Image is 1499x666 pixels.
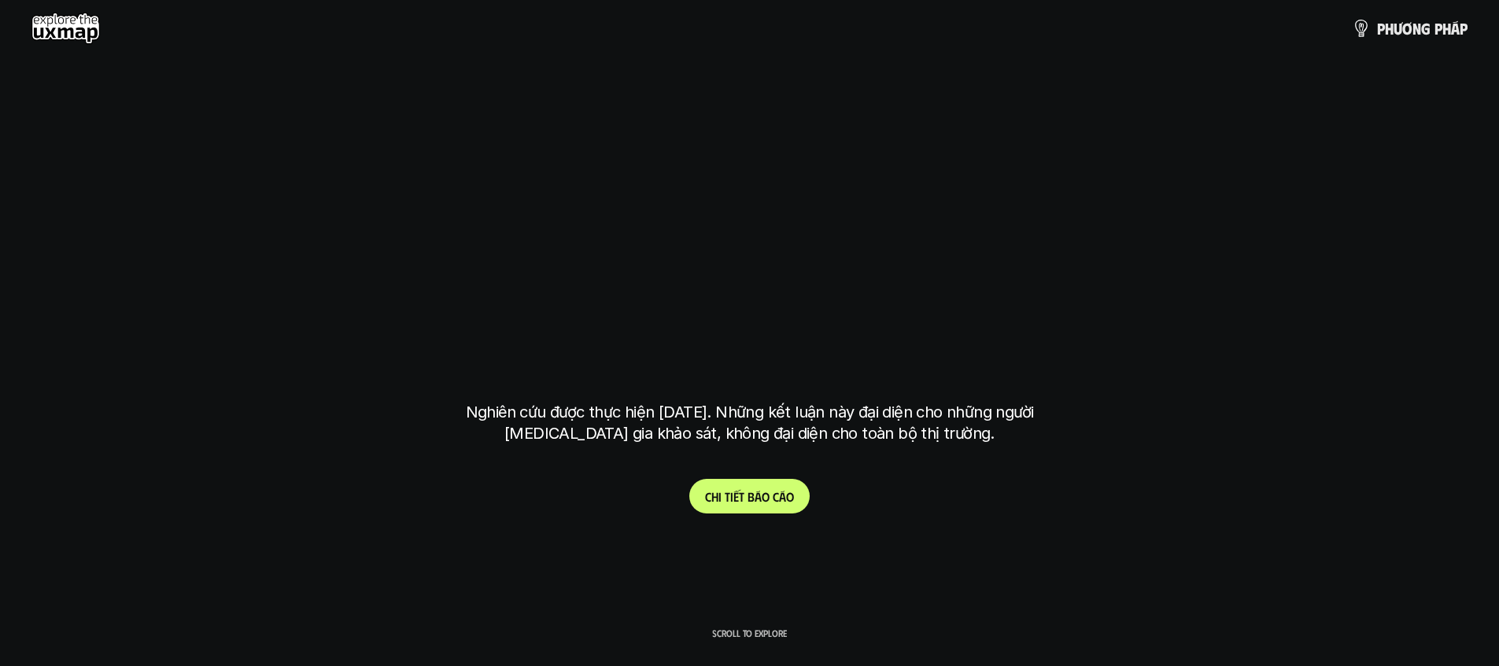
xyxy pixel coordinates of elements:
span: p [1377,20,1385,37]
a: Chitiếtbáocáo [689,479,810,513]
h1: tại [GEOGRAPHIC_DATA] [469,301,1030,367]
span: á [755,489,762,504]
span: ư [1394,20,1402,37]
h1: phạm vi công việc của [463,177,1037,243]
span: b [748,489,755,504]
span: h [1385,20,1394,37]
span: ơ [1402,20,1412,37]
span: n [1412,20,1421,37]
span: o [762,489,770,504]
span: c [773,489,779,504]
span: p [1434,20,1442,37]
span: p [1460,20,1468,37]
p: Scroll to explore [712,627,787,638]
span: o [786,489,794,504]
span: C [705,489,711,504]
h6: Kết quả nghiên cứu [696,139,815,157]
span: i [730,489,733,504]
span: t [739,489,744,504]
p: Nghiên cứu được thực hiện [DATE]. Những kết luận này đại diện cho những người [MEDICAL_DATA] gia ... [455,402,1045,444]
a: phươngpháp [1352,13,1468,44]
span: ế [733,489,739,504]
span: g [1421,20,1431,37]
span: i [718,489,722,504]
span: t [725,489,730,504]
span: h [1442,20,1451,37]
span: á [779,489,786,504]
span: h [711,489,718,504]
span: á [1451,20,1460,37]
